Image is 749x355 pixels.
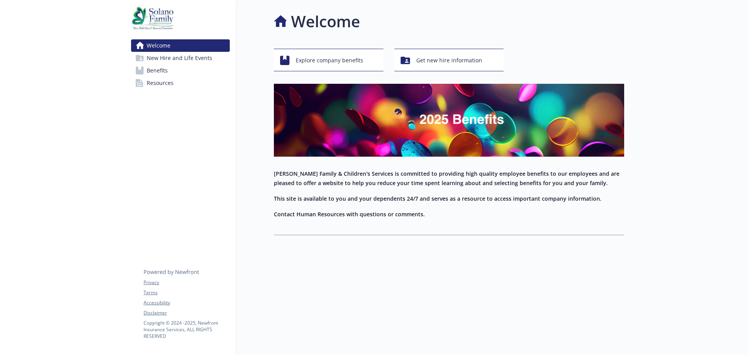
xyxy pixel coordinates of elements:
span: New Hire and Life Events [147,52,212,64]
p: Copyright © 2024 - 2025 , Newfront Insurance Services, ALL RIGHTS RESERVED [144,320,229,339]
a: Benefits [131,64,230,77]
img: overview page banner [274,84,624,157]
a: Welcome [131,39,230,52]
a: Privacy [144,279,229,286]
span: Benefits [147,64,168,77]
h1: Welcome [291,10,360,33]
span: Welcome [147,39,170,52]
button: Explore company benefits [274,49,383,71]
a: New Hire and Life Events [131,52,230,64]
span: Resources [147,77,174,89]
a: Accessibility [144,299,229,306]
a: Disclaimer [144,309,229,316]
a: Terms [144,289,229,296]
strong: [PERSON_NAME] Family & Children's Services is committed to providing high quality employee benefi... [274,170,619,187]
strong: This site is available to you and your dependents 24/7 and serves as a resource to access importa... [274,195,602,202]
button: Get new hire information [394,49,504,71]
strong: Contact Human Resources with questions or comments. [274,210,425,218]
a: Resources [131,77,230,89]
span: Explore company benefits [296,53,363,68]
span: Get new hire information [416,53,482,68]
